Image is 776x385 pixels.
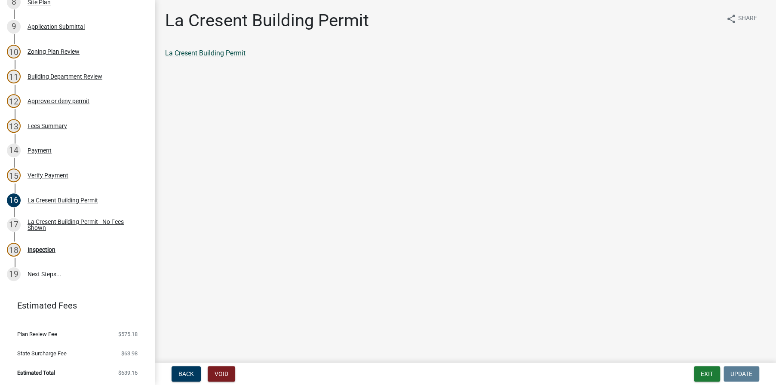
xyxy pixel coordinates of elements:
div: Payment [28,147,52,153]
div: Application Submittal [28,24,85,30]
div: Approve or deny permit [28,98,89,104]
span: Share [738,14,757,24]
div: Inspection [28,247,55,253]
button: Back [172,366,201,382]
span: Estimated Total [17,370,55,376]
div: 13 [7,119,21,133]
div: 9 [7,20,21,34]
span: State Surcharge Fee [17,351,67,356]
a: Estimated Fees [7,297,141,314]
span: $63.98 [121,351,138,356]
div: 10 [7,45,21,58]
button: Exit [694,366,720,382]
span: $575.18 [118,331,138,337]
button: Update [724,366,759,382]
div: La Cresent Building Permit - No Fees Shown [28,219,141,231]
div: La Cresent Building Permit [28,197,98,203]
h1: La Cresent Building Permit [165,10,369,31]
span: Update [730,370,752,377]
div: 19 [7,267,21,281]
div: 18 [7,243,21,257]
span: Plan Review Fee [17,331,57,337]
span: $639.16 [118,370,138,376]
i: share [726,14,736,24]
div: 16 [7,193,21,207]
div: Zoning Plan Review [28,49,80,55]
div: 17 [7,218,21,232]
button: shareShare [719,10,764,27]
button: Void [208,366,235,382]
div: Fees Summary [28,123,67,129]
div: 11 [7,70,21,83]
div: Verify Payment [28,172,68,178]
span: Back [178,370,194,377]
div: 15 [7,168,21,182]
a: La Cresent Building Permit [165,49,245,57]
div: Building Department Review [28,73,102,79]
div: 14 [7,144,21,157]
div: 12 [7,94,21,108]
